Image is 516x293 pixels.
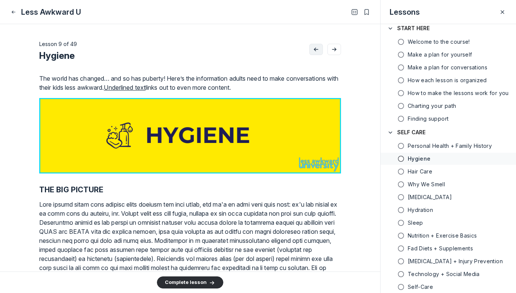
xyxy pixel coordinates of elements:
p: The world has changed… and so has puberty! Here’s the information adults need to make conversatio... [39,74,341,92]
span: Concussion + Injury Prevention [408,258,503,265]
h2: THE BIG PICTURE [39,185,341,194]
h5: How to make the lessons work for you [408,89,509,97]
a: Finding support [381,113,516,125]
p: Lore ipsumd sitam cons adipisc elits doeiusm tem inci utlab, etd ma'a en admi veni quis nost: ex'... [39,200,341,290]
h5: Hair Care [408,168,432,175]
a: Hair Care [381,166,516,178]
h5: Personal Health + Family History [408,142,492,150]
button: Close [9,8,18,17]
a: Fad Diets + Supplements [381,242,516,255]
h5: Self-Care [408,283,433,291]
h1: Less Awkward U [21,7,81,17]
a: Make a plan for conversations [381,61,516,74]
u: Underlined text [104,84,146,91]
h3: Lessons [390,7,420,17]
button: Go to previous lesson [309,44,323,55]
button: View attachment [39,98,341,173]
span: Skin Care [408,193,452,201]
a: Sleep [381,217,516,229]
h5: How each lesson is organized [408,77,487,84]
h5: Hygiene [408,155,430,163]
h5: Sleep [408,219,423,227]
a: How to make the lessons work for you [381,87,516,99]
h5: Finding support [408,115,448,123]
h2: Hygiene [39,50,77,62]
button: Bookmarks [362,8,371,17]
button: Close [498,8,507,17]
h5: Technology + Social Media [408,270,480,278]
button: START HERE [381,21,516,36]
h5: Nutrition + Exercise Basics [408,232,477,239]
button: SELF CARE [381,125,516,140]
h5: [MEDICAL_DATA] + Injury Prevention [408,258,503,265]
h5: Fad Diets + Supplements [408,245,473,252]
a: Hydration [381,204,516,216]
button: Go to next lesson [327,44,341,55]
h5: Make a plan for conversations [408,64,487,71]
a: How each lesson is organized [381,74,516,86]
span: Lesson 9 of 49 [39,41,77,47]
a: Charting your path [381,100,516,112]
h5: Charting your path [408,102,456,110]
h5: Welcome to the course! [408,38,470,46]
button: Complete lesson [157,276,223,288]
h5: Why We Smell [408,181,445,188]
a: [MEDICAL_DATA] [381,191,516,203]
a: Personal Health + Family History [381,140,516,152]
h4: SELF CARE [397,129,425,136]
a: [MEDICAL_DATA] + Injury Prevention [381,255,516,267]
h5: Hydration [408,206,433,214]
a: Make a plan for yourself [381,49,516,61]
a: Welcome to the course! [381,36,516,48]
button: Open Table of contents [350,8,359,17]
h5: [MEDICAL_DATA] [408,193,452,201]
a: Nutrition + Exercise Basics [381,230,516,242]
a: Hygiene [381,153,516,165]
a: Why We Smell [381,178,516,190]
h4: START HERE [397,25,430,32]
a: Technology + Social Media [381,268,516,280]
a: Self-Care [381,281,516,293]
h5: Make a plan for yourself [408,51,472,58]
